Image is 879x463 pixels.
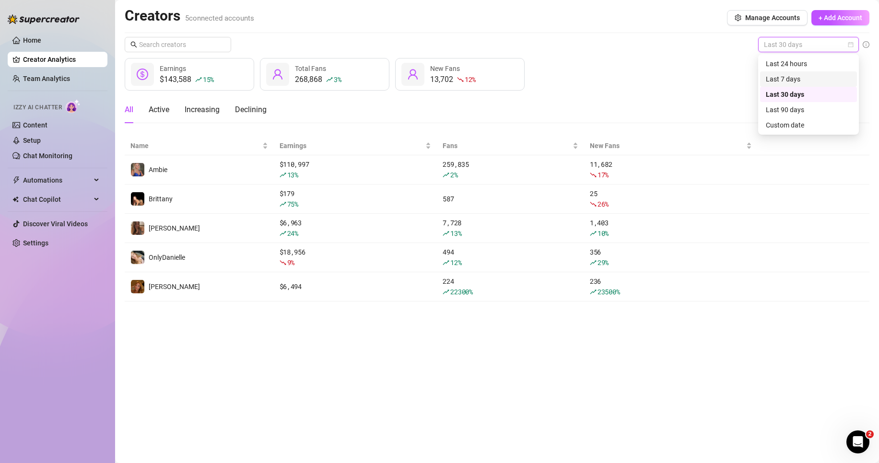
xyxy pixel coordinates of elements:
button: Manage Accounts [727,10,808,25]
h2: Creators [125,7,254,25]
span: 17 % [598,170,609,179]
span: fall [457,76,464,83]
div: 268,868 [295,74,341,85]
img: daniellerose [131,221,144,235]
span: [PERSON_NAME] [149,224,200,232]
span: rise [280,201,286,208]
span: Fans [443,140,571,151]
span: Ambie [149,166,167,174]
span: rise [590,289,597,295]
a: Content [23,121,47,129]
span: 29 % [598,258,609,267]
span: Manage Accounts [745,14,800,22]
div: Increasing [185,104,220,116]
span: setting [735,14,741,21]
img: Brittany️‍ [131,192,144,206]
span: Name [130,140,260,151]
span: Earnings [280,140,424,151]
div: Custom date [760,117,857,133]
span: New Fans [590,140,744,151]
div: $ 6,963 [280,218,432,239]
div: Last 7 days [766,74,851,84]
a: Settings [23,239,48,247]
span: 13 % [287,170,298,179]
span: OnlyDanielle [149,254,185,261]
span: 13 % [450,229,461,238]
th: Fans [437,137,584,155]
div: Last 90 days [766,104,851,115]
span: 23500 % [598,287,620,296]
span: calendar [848,42,854,47]
span: [PERSON_NAME] [149,283,200,290]
div: 13,702 [430,74,476,85]
div: $ 6,494 [280,281,432,292]
a: Discover Viral Videos [23,220,88,228]
div: All [125,104,133,116]
span: rise [590,230,597,237]
a: Setup [23,137,41,144]
a: Team Analytics [23,75,70,82]
div: Last 24 hours [760,56,857,71]
th: Name [125,137,274,155]
span: user [407,69,419,80]
div: $ 179 [280,188,432,209]
span: rise [443,172,449,178]
span: rise [280,230,286,237]
span: Last 30 days [764,37,853,52]
span: search [130,41,137,48]
span: Earnings [160,65,186,72]
span: + Add Account [819,14,862,22]
div: Custom date [766,120,851,130]
span: Brittany️‍ [149,195,173,203]
span: Total Fans [295,65,326,72]
span: 9 % [287,258,294,267]
div: 587 [443,194,578,204]
span: 12 % [465,75,476,84]
span: fall [590,201,597,208]
div: 236 [590,276,752,297]
span: 15 % [203,75,214,84]
span: thunderbolt [12,176,20,184]
span: rise [443,259,449,266]
img: Ambie [131,163,144,176]
div: Active [149,104,169,116]
div: Last 90 days [760,102,857,117]
div: 25 [590,188,752,209]
span: rise [280,172,286,178]
div: Last 30 days [760,87,857,102]
span: 12 % [450,258,461,267]
span: rise [443,230,449,237]
img: Danielle [131,280,144,293]
span: rise [443,289,449,295]
button: + Add Account [811,10,869,25]
span: 2 % [450,170,457,179]
th: New Fans [584,137,758,155]
div: $ 18,956 [280,247,432,268]
div: Last 30 days [766,89,851,100]
span: Izzy AI Chatter [13,103,62,112]
span: 24 % [287,229,298,238]
div: 224 [443,276,578,297]
img: AI Chatter [66,99,81,113]
span: fall [590,172,597,178]
span: 2 [866,430,874,438]
div: $ 110,997 [280,159,432,180]
span: rise [195,76,202,83]
a: Chat Monitoring [23,152,72,160]
span: Chat Copilot [23,192,91,207]
iframe: Intercom live chat [846,430,869,453]
span: info-circle [863,41,869,48]
span: dollar-circle [137,69,148,80]
span: fall [280,259,286,266]
input: Search creators [139,39,218,50]
span: 26 % [598,199,609,208]
div: $143,588 [160,74,214,85]
th: Earnings [274,137,437,155]
span: 5 connected accounts [185,14,254,23]
span: user [272,69,283,80]
span: 10 % [598,229,609,238]
div: Last 7 days [760,71,857,87]
span: 22300 % [450,287,472,296]
span: New Fans [430,65,460,72]
img: logo-BBDzfeDw.svg [8,14,80,24]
